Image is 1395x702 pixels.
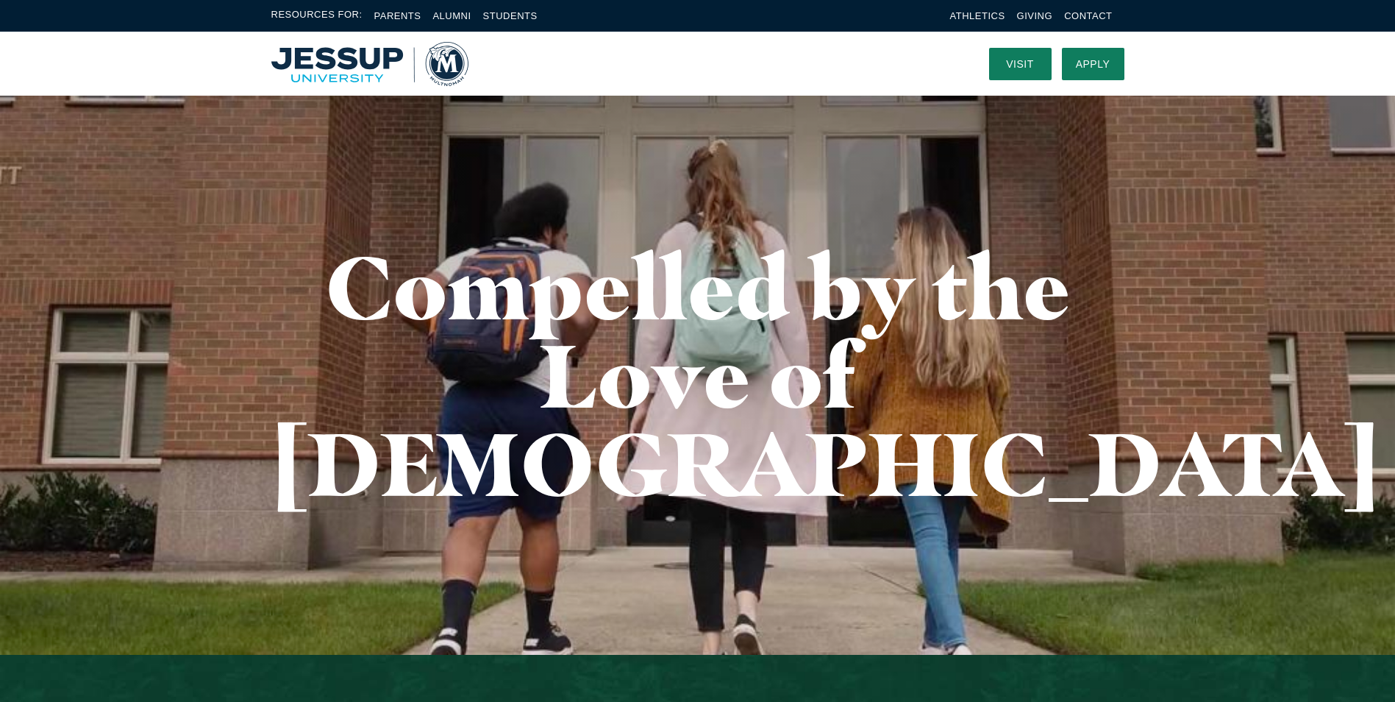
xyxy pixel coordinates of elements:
[271,243,1124,508] h1: Compelled by the Love of [DEMOGRAPHIC_DATA]
[374,10,421,21] a: Parents
[950,10,1005,21] a: Athletics
[989,48,1052,80] a: Visit
[271,42,468,86] img: Multnomah University Logo
[271,42,468,86] a: Home
[1062,48,1124,80] a: Apply
[271,7,363,24] span: Resources For:
[483,10,538,21] a: Students
[1017,10,1053,21] a: Giving
[1064,10,1112,21] a: Contact
[432,10,471,21] a: Alumni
